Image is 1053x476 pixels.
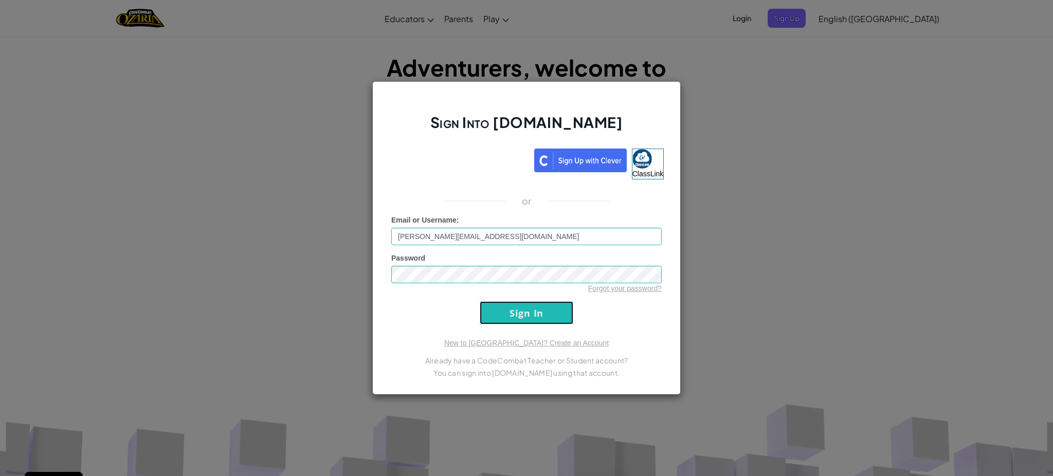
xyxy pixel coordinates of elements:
[632,149,652,169] img: classlink-logo-small.png
[534,149,627,172] img: clever_sso_button@2x.png
[391,113,662,142] h2: Sign Into [DOMAIN_NAME]
[391,254,425,262] span: Password
[588,284,662,292] a: Forgot your password?
[384,148,534,170] iframe: Sign in with Google Button
[391,215,459,225] label: :
[391,216,457,224] span: Email or Username
[391,354,662,367] p: Already have a CodeCombat Teacher or Student account?
[632,170,664,178] span: ClassLink
[480,301,573,324] input: Sign In
[444,339,609,347] a: New to [GEOGRAPHIC_DATA]? Create an Account
[391,367,662,379] p: You can sign into [DOMAIN_NAME] using that account.
[522,195,532,207] p: or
